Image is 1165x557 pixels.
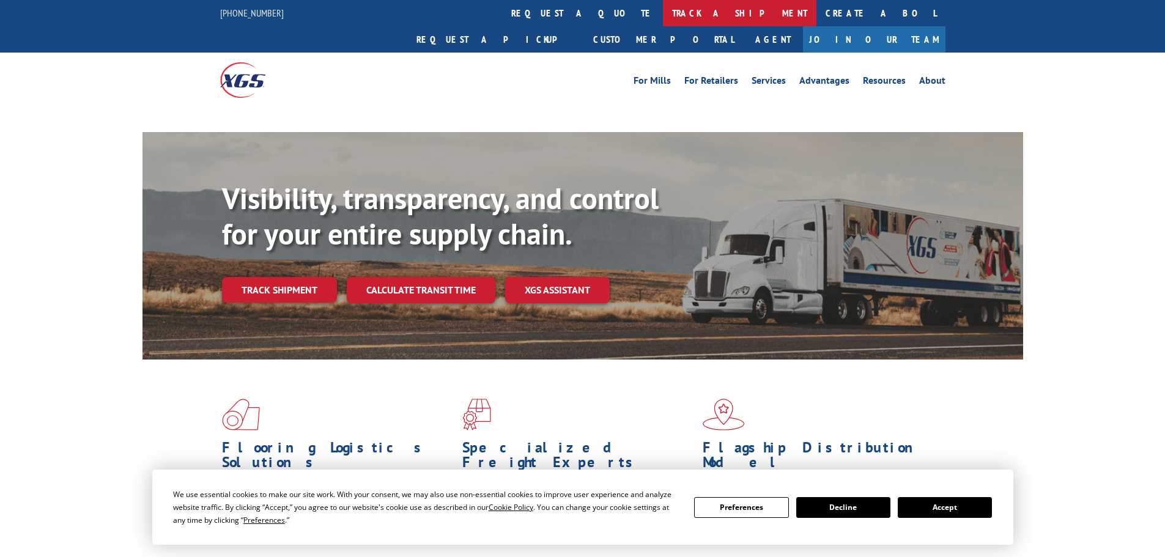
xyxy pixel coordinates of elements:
[703,440,934,476] h1: Flagship Distribution Model
[796,497,890,518] button: Decline
[803,26,945,53] a: Join Our Team
[694,497,788,518] button: Preferences
[222,440,453,476] h1: Flooring Logistics Solutions
[703,399,745,430] img: xgs-icon-flagship-distribution-model-red
[743,26,803,53] a: Agent
[863,76,906,89] a: Resources
[222,277,337,303] a: Track shipment
[799,76,849,89] a: Advantages
[407,26,584,53] a: Request a pickup
[684,76,738,89] a: For Retailers
[347,277,495,303] a: Calculate transit time
[462,399,491,430] img: xgs-icon-focused-on-flooring-red
[220,7,284,19] a: [PHONE_NUMBER]
[634,76,671,89] a: For Mills
[489,502,533,512] span: Cookie Policy
[584,26,743,53] a: Customer Portal
[462,440,693,476] h1: Specialized Freight Experts
[919,76,945,89] a: About
[243,515,285,525] span: Preferences
[152,470,1013,545] div: Cookie Consent Prompt
[222,179,659,253] b: Visibility, transparency, and control for your entire supply chain.
[173,488,679,526] div: We use essential cookies to make our site work. With your consent, we may also use non-essential ...
[752,76,786,89] a: Services
[222,399,260,430] img: xgs-icon-total-supply-chain-intelligence-red
[505,277,610,303] a: XGS ASSISTANT
[898,497,992,518] button: Accept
